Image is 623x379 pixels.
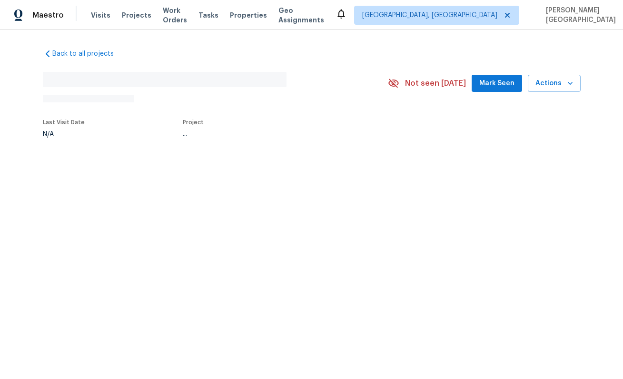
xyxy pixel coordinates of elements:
span: Mark Seen [479,78,514,90]
span: Actions [535,78,573,90]
span: Project [183,120,204,125]
span: [PERSON_NAME][GEOGRAPHIC_DATA] [542,6,616,25]
span: [GEOGRAPHIC_DATA], [GEOGRAPHIC_DATA] [362,10,497,20]
div: ... [183,131,366,138]
span: Tasks [198,12,218,19]
a: Back to all projects [43,49,134,59]
span: Work Orders [163,6,187,25]
span: Maestro [32,10,64,20]
div: N/A [43,131,85,138]
span: Last Visit Date [43,120,85,125]
span: Not seen [DATE] [405,79,466,88]
span: Properties [230,10,267,20]
span: Visits [91,10,110,20]
span: Geo Assignments [278,6,324,25]
button: Actions [528,75,581,92]
span: Projects [122,10,151,20]
button: Mark Seen [472,75,522,92]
